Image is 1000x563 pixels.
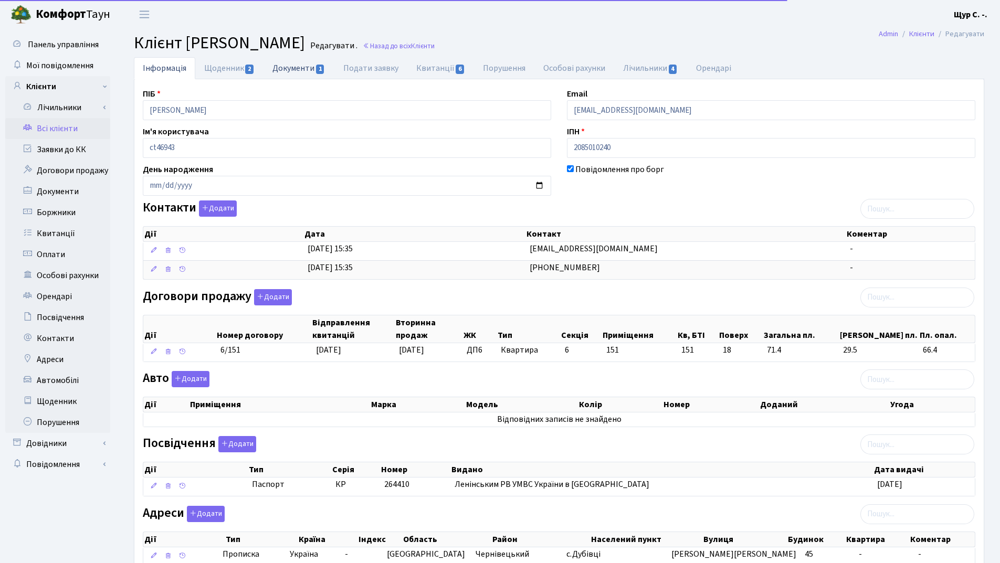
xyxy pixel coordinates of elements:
[456,65,464,74] span: 6
[465,397,577,412] th: Модель
[12,97,110,118] a: Лічильники
[5,202,110,223] a: Боржники
[614,57,687,79] a: Лічильники
[846,227,975,241] th: Коментар
[759,397,890,412] th: Доданий
[534,57,614,79] a: Особові рахунки
[850,243,853,254] span: -
[474,57,534,79] a: Порушення
[873,462,975,477] th: Дата видачі
[918,548,921,560] span: -
[602,315,677,343] th: Приміщення
[767,344,835,356] span: 71.4
[671,548,796,560] span: [PERSON_NAME][PERSON_NAME]
[5,412,110,433] a: Порушення
[134,31,305,55] span: Клієнт [PERSON_NAME]
[578,397,662,412] th: Колір
[860,369,974,389] input: Пошук...
[5,139,110,160] a: Заявки до КК
[363,41,435,51] a: Назад до всіхКлієнти
[143,397,189,412] th: Дії
[143,88,161,100] label: ПІБ
[590,532,703,547] th: Населений пункт
[298,532,357,547] th: Країна
[843,344,914,356] span: 29.5
[450,462,873,477] th: Видано
[5,76,110,97] a: Клієнти
[26,60,93,71] span: Мої повідомлення
[223,548,259,560] span: Прописка
[805,548,813,560] span: 45
[380,462,450,477] th: Номер
[28,39,99,50] span: Панель управління
[264,57,334,79] a: Документи
[567,88,587,100] label: Email
[863,23,1000,45] nav: breadcrumb
[399,344,424,356] span: [DATE]
[845,532,909,547] th: Квартира
[909,28,934,39] a: Клієнти
[954,9,987,20] b: Щур С. -.
[860,504,974,524] input: Пошук...
[525,227,846,241] th: Контакт
[850,262,853,273] span: -
[5,307,110,328] a: Посвідчення
[923,344,971,356] span: 66.4
[763,315,839,343] th: Загальна пл.
[687,57,740,79] a: Орендарі
[467,344,492,356] span: ДП6
[530,243,658,254] span: [EMAIL_ADDRESS][DOMAIN_NAME]
[462,315,497,343] th: ЖК
[251,287,292,305] a: Додати
[131,6,157,23] button: Переключити навігацію
[143,200,237,217] label: Контакти
[402,532,491,547] th: Область
[134,57,195,79] a: Інформація
[919,315,975,343] th: Пл. опал.
[5,34,110,55] a: Панель управління
[860,288,974,307] input: Пошук...
[395,315,462,343] th: Вторинна продаж
[5,118,110,139] a: Всі клієнти
[560,315,602,343] th: Секція
[566,548,601,560] span: с.Дубівці
[606,344,619,356] span: 151
[331,462,380,477] th: Серія
[5,391,110,412] a: Щоденник
[143,315,216,343] th: Дії
[143,289,292,305] label: Договори продажу
[839,315,919,343] th: [PERSON_NAME] пл.
[934,28,984,40] li: Редагувати
[316,344,341,356] span: [DATE]
[187,506,225,522] button: Адреси
[143,412,975,427] td: Відповідних записів не знайдено
[5,286,110,307] a: Орендарі
[565,344,569,356] span: 6
[407,57,474,79] a: Квитанції
[36,6,86,23] b: Комфорт
[370,397,465,412] th: Марка
[5,349,110,370] a: Адреси
[189,397,371,412] th: Приміщення
[5,265,110,286] a: Особові рахунки
[143,125,209,138] label: Ім'я користувача
[357,532,402,547] th: Індекс
[195,57,264,79] a: Щоденник
[36,6,110,24] span: Таун
[575,163,664,176] label: Повідомлення про борг
[143,371,209,387] label: Авто
[143,163,213,176] label: День народження
[662,397,759,412] th: Номер
[172,371,209,387] button: Авто
[248,462,331,477] th: Тип
[889,397,975,412] th: Угода
[245,65,254,74] span: 2
[5,328,110,349] a: Контакти
[5,55,110,76] a: Мої повідомлення
[184,504,225,522] a: Додати
[5,223,110,244] a: Квитанції
[143,506,225,522] label: Адреси
[308,41,357,51] small: Редагувати .
[216,434,256,453] a: Додати
[225,532,298,547] th: Тип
